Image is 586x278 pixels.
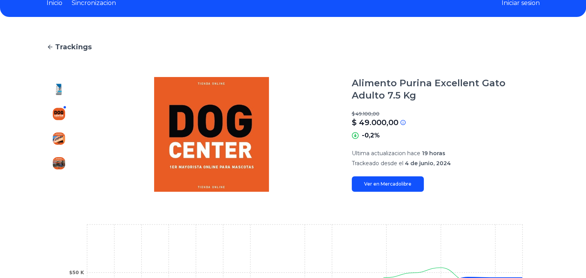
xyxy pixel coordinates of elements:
[47,42,540,52] a: Trackings
[53,83,65,95] img: Alimento Purina Excellent Gato Adulto 7.5 Kg
[87,77,336,192] img: Alimento Purina Excellent Gato Adulto 7.5 Kg
[352,176,424,192] a: Ver en Mercadolibre
[352,160,403,167] span: Trackeado desde el
[352,77,540,102] h1: Alimento Purina Excellent Gato Adulto 7.5 Kg
[53,108,65,120] img: Alimento Purina Excellent Gato Adulto 7.5 Kg
[405,160,451,167] span: 4 de junio, 2024
[53,157,65,169] img: Alimento Purina Excellent Gato Adulto 7.5 Kg
[352,150,420,157] span: Ultima actualizacion hace
[352,111,540,117] p: $ 49.100,00
[422,150,445,157] span: 19 horas
[352,117,398,128] p: $ 49.000,00
[53,132,65,145] img: Alimento Purina Excellent Gato Adulto 7.5 Kg
[69,270,84,275] tspan: $50 K
[55,42,92,52] span: Trackings
[362,131,380,140] p: -0,2%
